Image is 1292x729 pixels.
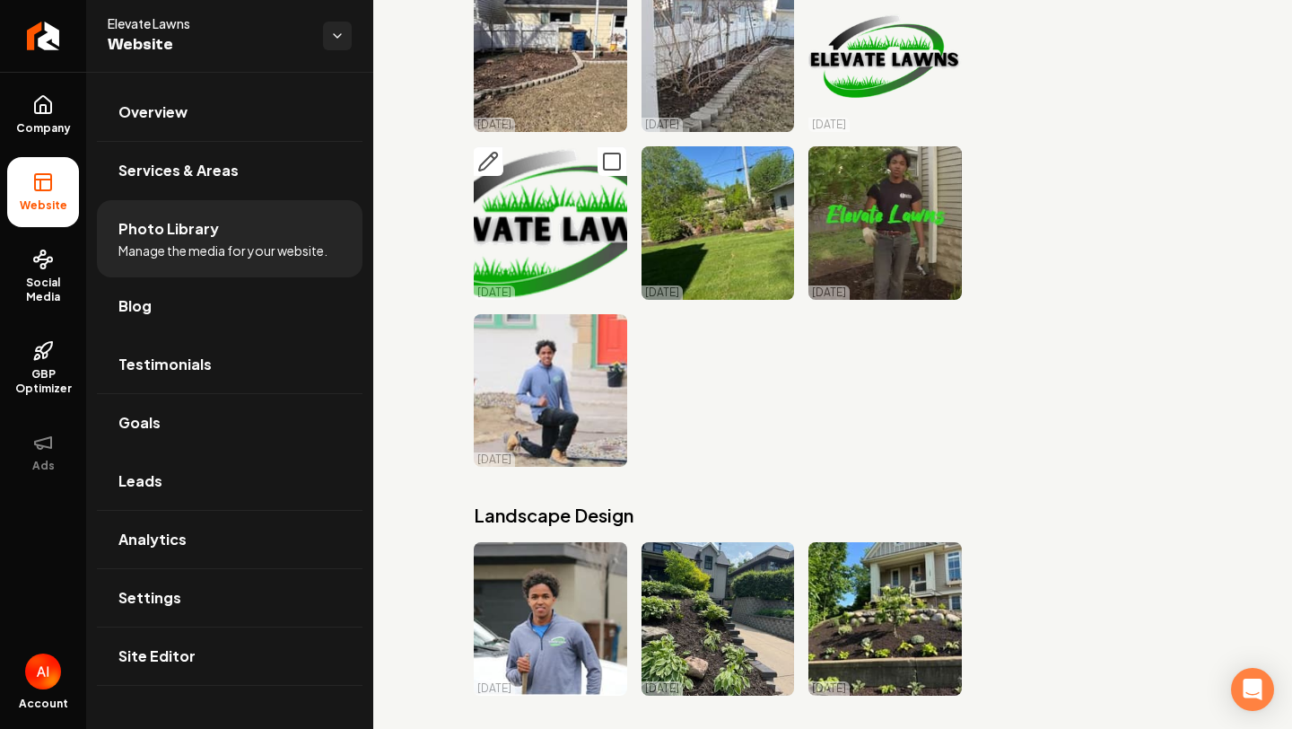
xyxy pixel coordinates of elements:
span: Company [9,121,78,136]
button: Open user button [25,654,61,689]
span: Photo Library [118,218,219,240]
span: Services & Areas [118,160,239,181]
a: Goals [97,394,362,452]
span: Leads [118,470,162,492]
a: GBP Optimizer [7,326,79,410]
img: Young man in sportswear holding a shovel, standing next to a van outside a modern home. [474,542,627,696]
img: Rebolt Logo [27,22,60,50]
a: Analytics [97,511,362,568]
span: Account [19,697,68,711]
p: [DATE] [477,118,511,132]
span: Ads [25,459,62,473]
img: Lush green backyard with landscaped flower beds and a shed under clear blue sky. [642,146,795,300]
span: Site Editor [118,646,196,667]
a: Overview [97,83,362,141]
span: Elevate Lawns [108,14,309,32]
span: Analytics [118,529,187,550]
p: [DATE] [812,681,846,696]
a: Leads [97,452,362,510]
span: Website [13,198,74,213]
img: Elevate Lawns logo featuring green grass and a modern design representing lawn care services. [474,146,627,300]
span: Blog [118,295,152,317]
span: Settings [118,587,181,609]
span: Manage the media for your website. [118,242,327,259]
a: Blog [97,277,362,335]
p: [DATE] [812,118,846,132]
img: Beautifully landscaped front yard with greenery, rocks, and a modern house under clear blue skies. [808,542,962,696]
span: Goals [118,412,161,434]
a: Social Media [7,234,79,319]
p: [DATE] [645,118,679,132]
span: GBP Optimizer [7,367,79,396]
img: Abdi Ismael [25,654,61,689]
img: Young man giving a thumbs up while kneeling outside a house with colorful door and landscaping ma... [474,314,627,468]
p: [DATE] [812,285,846,300]
a: Settings [97,569,362,627]
div: Open Intercom Messenger [1231,668,1274,711]
a: Testimonials [97,336,362,393]
p: [DATE] [477,452,511,467]
h2: Landscape Design [474,503,962,528]
span: Social Media [7,276,79,304]
a: Site Editor [97,628,362,685]
p: [DATE] [477,681,511,696]
a: Company [7,80,79,150]
img: Lush garden with hostas and mulch leading to a modern home with gray siding. [642,542,795,696]
span: Overview [118,101,188,123]
p: [DATE] [477,285,511,300]
img: Worker from Elevate Lawns tending to garden with tools, surrounded by greenery. [808,146,962,300]
span: Testimonials [118,354,212,375]
a: Services & Areas [97,142,362,199]
span: Website [108,32,309,57]
button: Ads [7,417,79,487]
p: [DATE] [645,681,679,696]
p: [DATE] [645,285,679,300]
